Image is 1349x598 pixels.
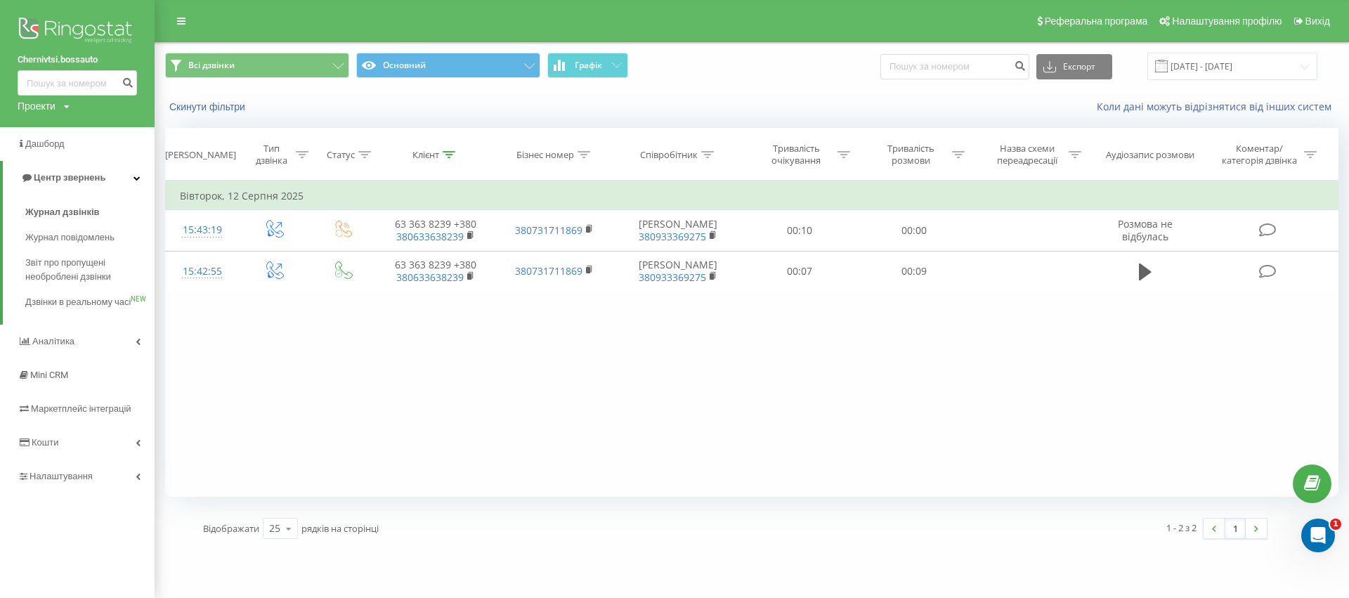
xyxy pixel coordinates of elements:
div: 15:43:19 [180,216,225,244]
div: 15:42:55 [180,258,225,285]
span: Маркетплейс інтеграцій [31,403,131,414]
td: 00:09 [857,251,972,292]
div: [PERSON_NAME] [165,149,236,161]
span: Дашборд [25,138,65,149]
td: Вівторок, 12 Серпня 2025 [166,182,1338,210]
div: Назва схеми переадресації [990,143,1065,167]
td: 00:00 [857,210,972,251]
button: Основний [356,53,540,78]
button: Графік [547,53,628,78]
span: Налаштування [30,471,93,481]
div: Аудіозапис розмови [1106,149,1194,161]
div: Тип дзвінка [252,143,292,167]
a: 1 [1225,519,1246,538]
span: Налаштування профілю [1172,15,1282,27]
div: Співробітник [640,149,698,161]
span: Звіт про пропущені необроблені дзвінки [25,256,148,284]
td: 63 363 8239 +380 [376,251,495,292]
a: Журнал повідомлень [25,225,155,250]
span: Графік [575,60,602,70]
span: Журнал повідомлень [25,230,115,245]
button: Всі дзвінки [165,53,349,78]
a: 380633638239 [396,271,464,284]
a: Коли дані можуть відрізнятися вiд інших систем [1097,100,1338,113]
span: Розмова не відбулась [1118,217,1173,243]
span: Відображати [203,522,259,535]
div: Бізнес номер [516,149,574,161]
button: Експорт [1036,54,1112,79]
div: Статус [327,149,355,161]
span: Аналiтика [32,336,74,346]
div: Тривалість розмови [873,143,949,167]
div: Коментар/категорія дзвінка [1218,143,1301,167]
div: Тривалість очікування [759,143,834,167]
td: 00:07 [743,251,857,292]
iframe: Intercom live chat [1301,519,1335,552]
span: 1 [1330,519,1341,530]
a: 380933369275 [639,230,706,243]
div: 25 [269,521,280,535]
span: Всі дзвінки [188,60,235,71]
span: Кошти [32,437,58,448]
img: Ringostat logo [18,14,137,49]
td: [PERSON_NAME] [614,210,742,251]
span: Реферальна програма [1045,15,1148,27]
input: Пошук за номером [18,70,137,96]
a: 380731711869 [515,223,582,237]
div: Проекти [18,99,56,113]
td: 00:10 [743,210,857,251]
a: 380731711869 [515,264,582,278]
div: Клієнт [412,149,439,161]
td: [PERSON_NAME] [614,251,742,292]
a: Chernivtsi.bossauto [18,53,137,67]
a: Журнал дзвінків [25,200,155,225]
div: 1 - 2 з 2 [1166,521,1197,535]
button: Скинути фільтри [165,100,252,113]
span: Дзвінки в реальному часі [25,295,131,309]
span: Журнал дзвінків [25,205,100,219]
span: Mini CRM [30,370,68,380]
input: Пошук за номером [880,54,1029,79]
span: Вихід [1305,15,1330,27]
a: 380633638239 [396,230,464,243]
td: 63 363 8239 +380 [376,210,495,251]
a: Дзвінки в реальному часіNEW [25,290,155,315]
span: рядків на сторінці [301,522,379,535]
a: 380933369275 [639,271,706,284]
a: Звіт про пропущені необроблені дзвінки [25,250,155,290]
a: Центр звернень [3,161,155,195]
span: Центр звернень [34,172,105,183]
